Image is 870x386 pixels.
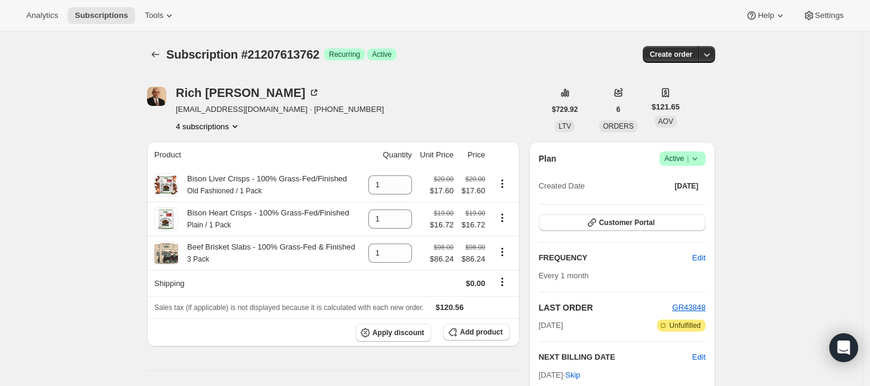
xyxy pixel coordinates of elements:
span: Subscription #21207613762 [166,48,319,61]
button: Product actions [493,177,512,190]
img: product img [154,241,178,265]
small: 3 Pack [187,255,209,263]
span: $86.24 [461,253,486,265]
button: 6 [609,101,628,118]
span: Created Date [539,180,585,192]
button: Analytics [19,7,65,24]
div: Rich [PERSON_NAME] [176,87,320,99]
button: Shipping actions [493,275,512,288]
small: $19.00 [465,209,485,217]
span: Edit [692,252,706,264]
span: Rich Lowrie [147,87,166,106]
div: Bison Heart Crisps - 100% Grass-Fed/Finished [178,207,349,231]
span: Analytics [26,11,58,20]
button: Apply discount [356,324,432,342]
button: Customer Portal [539,214,706,231]
button: Skip [558,366,587,385]
button: GR43848 [672,302,706,314]
button: Settings [796,7,851,24]
span: LTV [558,122,571,130]
span: Tools [145,11,163,20]
small: $20.00 [434,175,454,183]
span: $17.60 [461,185,486,197]
div: Open Intercom Messenger [829,333,858,362]
h2: Plan [539,153,557,165]
span: Apply discount [373,328,425,338]
span: Customer Portal [599,218,655,227]
span: Every 1 month [539,271,589,280]
div: Beef Brisket Slabs - 100% Grass-Fed & Finished [178,241,355,265]
button: Subscriptions [147,46,164,63]
small: $98.00 [465,244,485,251]
span: AOV [658,117,673,126]
small: Plain / 1 Pack [187,221,231,229]
th: Price [457,142,489,168]
h2: NEXT BILLING DATE [539,351,692,363]
button: Add product [443,324,509,341]
th: Shipping [147,270,364,296]
button: [DATE] [667,178,706,194]
span: Create order [650,50,692,59]
span: Subscriptions [75,11,128,20]
h2: LAST ORDER [539,302,673,314]
span: Add product [460,327,502,337]
button: Create order [643,46,700,63]
button: Tools [138,7,182,24]
th: Unit Price [416,142,457,168]
a: GR43848 [672,303,706,312]
span: $17.60 [430,185,454,197]
span: $16.72 [430,219,454,231]
button: Product actions [493,211,512,224]
img: product img [154,173,178,197]
span: Settings [815,11,844,20]
span: Skip [565,369,580,381]
span: Active [372,50,392,59]
img: product img [154,207,178,231]
span: $0.00 [466,279,486,288]
span: $86.24 [430,253,454,265]
span: Active [664,153,701,165]
button: $729.92 [545,101,585,118]
th: Quantity [364,142,416,168]
span: Recurring [329,50,360,59]
span: $120.56 [436,303,464,312]
span: $16.72 [461,219,486,231]
span: Help [758,11,774,20]
span: ORDERS [603,122,633,130]
span: [DATE] [674,181,698,191]
button: Edit [692,351,706,363]
span: [EMAIL_ADDRESS][DOMAIN_NAME] · [PHONE_NUMBER] [176,104,384,116]
button: Product actions [176,120,241,132]
small: $20.00 [465,175,485,183]
span: [DATE] · [539,370,581,379]
span: 6 [616,105,621,114]
span: $121.65 [652,101,680,113]
th: Product [147,142,364,168]
div: Bison Liver Crisps - 100% Grass-Fed/Finished [178,173,347,197]
small: Old Fashioned / 1 Pack [187,187,262,195]
span: | [687,154,689,163]
button: Subscriptions [68,7,135,24]
span: [DATE] [539,320,563,332]
h2: FREQUENCY [539,252,692,264]
span: Unfulfilled [669,321,701,330]
button: Help [738,7,793,24]
span: $729.92 [552,105,578,114]
small: $98.00 [434,244,454,251]
button: Product actions [493,245,512,259]
span: Sales tax (if applicable) is not displayed because it is calculated with each new order. [154,303,424,312]
small: $19.00 [434,209,454,217]
button: Edit [685,248,713,268]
